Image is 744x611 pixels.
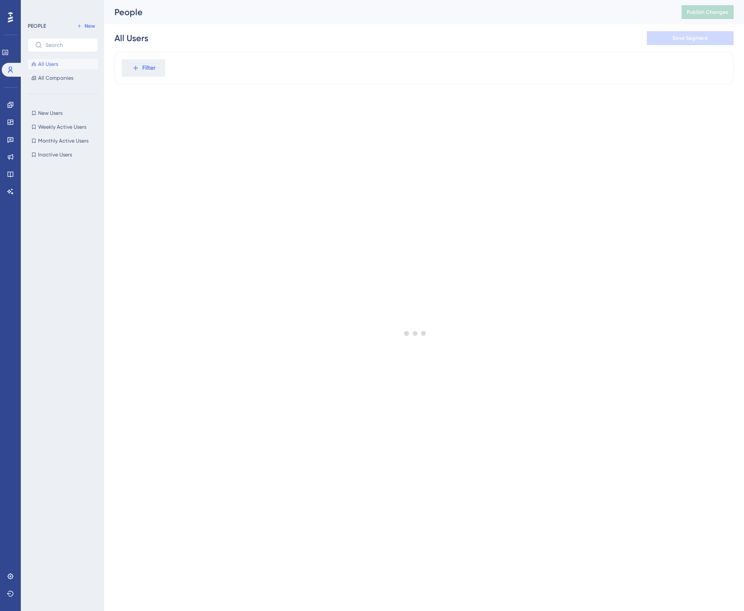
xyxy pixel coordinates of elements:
button: Weekly Active Users [28,122,98,132]
button: All Users [28,59,98,69]
span: Inactive Users [38,151,72,158]
button: All Companies [28,73,98,83]
span: Save Segment [672,35,708,42]
div: PEOPLE [28,23,46,29]
div: People [114,6,660,18]
span: Publish Changes [687,9,728,16]
span: New [85,23,95,29]
button: Save Segment [647,31,734,45]
button: Monthly Active Users [28,136,98,146]
button: New [74,21,98,31]
button: New Users [28,108,98,118]
span: All Companies [38,75,73,81]
button: Publish Changes [682,5,734,19]
span: Monthly Active Users [38,137,88,144]
button: Inactive Users [28,149,98,160]
span: All Users [38,61,58,68]
span: New Users [38,110,62,117]
span: Weekly Active Users [38,123,86,130]
input: Search [46,42,91,48]
div: All Users [114,32,148,44]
